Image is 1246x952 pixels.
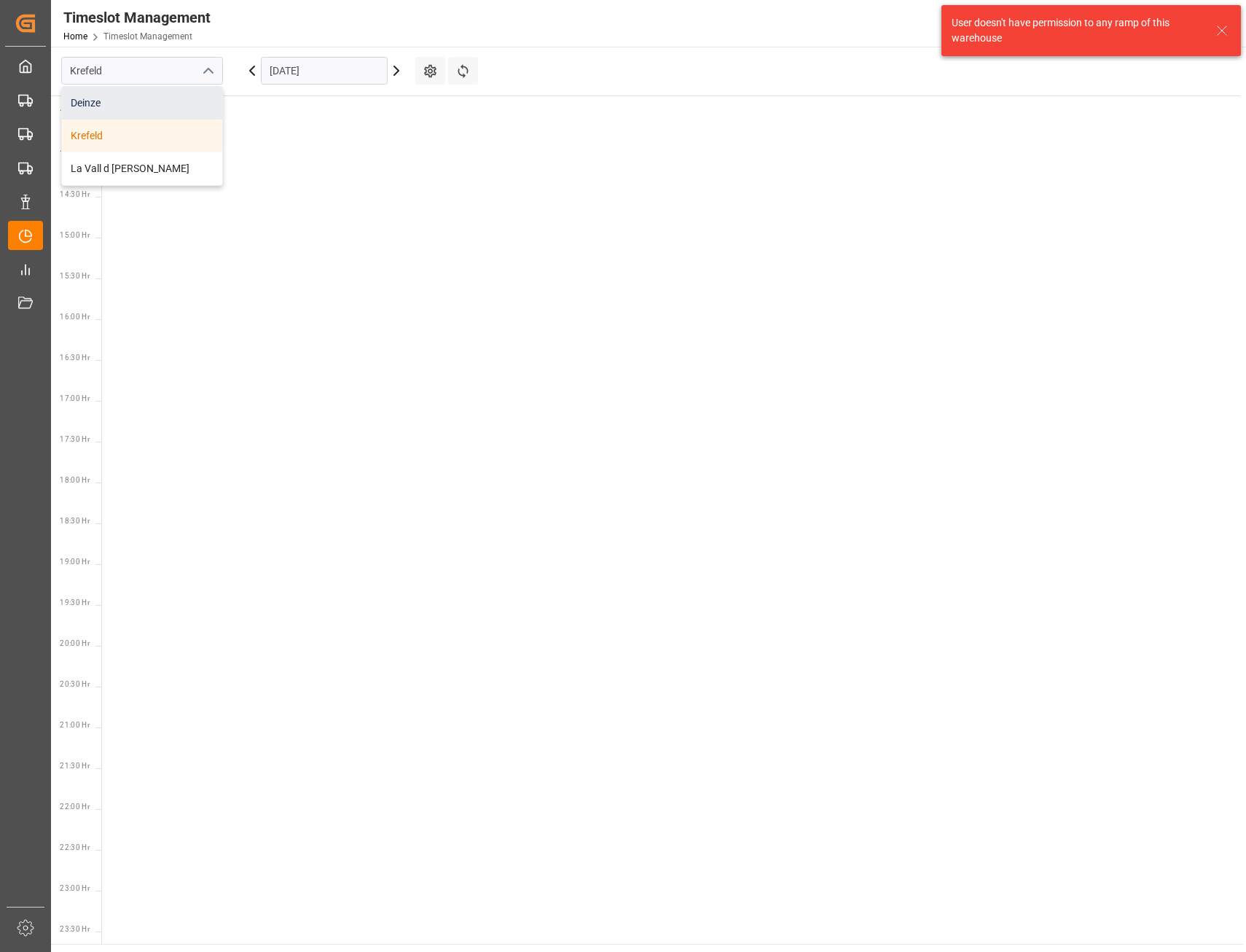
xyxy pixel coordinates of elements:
span: 23:00 Hr [60,884,90,892]
span: 13:30 Hr [60,109,90,117]
span: 14:30 Hr [60,190,90,198]
span: 19:00 Hr [60,558,90,566]
span: 20:30 Hr [60,680,90,688]
span: 19:30 Hr [60,598,90,606]
div: Deinze [62,87,222,120]
span: 18:00 Hr [60,476,90,484]
a: Home [63,31,87,42]
div: La Vall d [PERSON_NAME] [62,152,222,185]
div: User doesn't have permission to any ramp of this warehouse [952,15,1202,46]
span: 21:00 Hr [60,721,90,729]
span: 17:00 Hr [60,394,90,402]
span: 20:00 Hr [60,639,90,647]
button: close menu [196,60,218,82]
span: 14:00 Hr [60,149,90,157]
div: Krefeld [62,120,222,152]
span: 16:30 Hr [60,354,90,362]
span: 22:30 Hr [60,843,90,851]
span: 17:30 Hr [60,435,90,443]
span: 15:00 Hr [60,231,90,239]
span: 16:00 Hr [60,313,90,321]
input: DD.MM.YYYY [261,57,388,85]
span: 23:30 Hr [60,925,90,933]
div: Timeslot Management [63,7,211,28]
span: 15:30 Hr [60,272,90,280]
span: 18:30 Hr [60,517,90,525]
input: Type to search/select [61,57,223,85]
span: 21:30 Hr [60,762,90,770]
span: 22:00 Hr [60,803,90,811]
